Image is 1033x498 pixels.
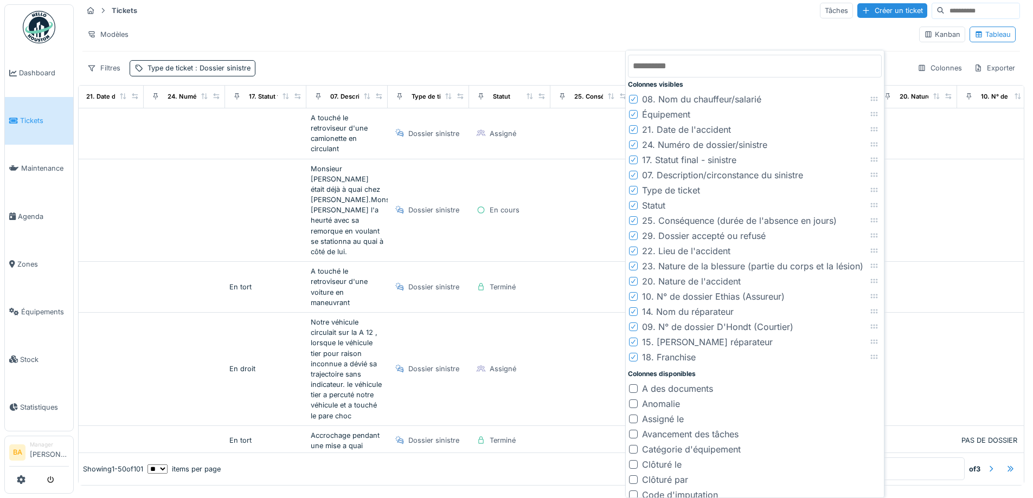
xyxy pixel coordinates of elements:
[642,108,690,121] div: Équipement
[249,92,317,101] div: 17. Statut final - sinistre
[628,228,882,243] li: 29. Dossier accepté ou refusé
[18,211,69,222] span: Agenda
[408,205,459,215] div: Dossier sinistre
[311,317,383,421] div: Notre véhicule circulait sur la A 12 , lorsque le véhicule tier pour raison inconnue a dévié sa t...
[642,260,863,273] div: 23. Nature de la blessure (partie du corps et la lésion)
[642,123,731,136] div: 21. Date de l'accident
[924,29,960,40] div: Kanban
[642,335,773,348] div: 15. [PERSON_NAME] réparateur
[628,369,882,379] div: Colonnes disponibles
[820,3,853,18] div: Tâches
[642,214,837,227] div: 25. Conséquence (durée de l'absence en jours)
[628,152,882,167] li: 17. Statut final - sinistre
[490,364,516,374] div: Assigné
[974,29,1011,40] div: Tableau
[23,11,55,43] img: Badge_color-CXgf-gQk.svg
[19,68,69,78] span: Dashboard
[107,5,142,16] strong: Tickets
[574,92,716,101] div: 25. Conséquence (durée de l'absence en jours)
[17,259,69,269] span: Zones
[628,137,882,152] li: 24. Numéro de dossier/sinistre
[642,290,785,303] div: 10. N° de dossier Ethias (Assureur)
[642,184,700,197] div: Type de ticket
[628,213,882,228] li: 25. Conséquence (durée de l'absence en jours)
[193,64,251,72] span: : Dossier sinistre
[642,153,736,166] div: 17. Statut final - sinistre
[21,163,69,173] span: Maintenance
[628,198,882,213] li: Statut
[490,435,516,445] div: Terminé
[82,27,133,42] div: Modèles
[642,229,766,242] div: 29. Dossier accepté ou refusé
[642,305,734,318] div: 14. Nom du réparateur
[30,441,69,449] div: Manager
[642,397,680,410] div: Anomalie
[628,167,882,183] li: 07. Description/circonstance du sinistre
[408,128,459,139] div: Dossier sinistre
[493,92,510,101] div: Statut
[311,430,383,451] div: Accrochage pendant une mise a quai
[490,128,516,139] div: Assigné
[642,351,696,364] div: 18. Franchise
[969,464,980,474] strong: of 3
[20,354,69,365] span: Stock
[330,92,448,101] div: 07. Description/circonstance du sinistre
[229,282,302,292] div: En tort
[642,199,665,212] div: Statut
[642,382,713,395] div: A des documents
[642,93,761,106] div: 08. Nom du chauffeur/salarié
[628,258,882,274] li: 23. Nature de la blessure (partie du corps et la lésion)
[229,364,302,374] div: En droit
[82,60,125,76] div: Filtres
[628,80,882,89] div: Colonnes visibles
[83,464,143,474] div: Showing 1 - 50 of 101
[490,205,519,215] div: En cours
[900,92,972,101] div: 20. Nature de l'accident
[642,428,739,441] div: Avancement des tâches
[969,60,1020,76] div: Exporter
[642,412,684,425] div: Assigné le
[86,92,151,101] div: 21. Date de l'accident
[857,3,927,18] div: Créer un ticket
[147,464,221,474] div: items per page
[168,92,259,101] div: 24. Numéro de dossier/sinistre
[229,435,302,445] div: En tort
[642,244,730,257] div: 22. Lieu de l'accident
[408,435,459,445] div: Dossier sinistre
[20,115,69,126] span: Tickets
[408,282,459,292] div: Dossier sinistre
[408,364,459,374] div: Dossier sinistre
[642,473,688,486] div: Clôturé par
[628,107,882,122] li: Équipement
[642,275,741,288] div: 20. Nature de l'accident
[311,113,383,154] div: A touché le retroviseur d'une camionette en circulant
[628,274,882,289] li: 20. Nature de l'accident
[21,307,69,317] span: Équipements
[628,304,882,319] li: 14. Nom du réparateur
[628,243,882,258] li: 22. Lieu de l'accident
[628,183,882,198] li: Type de ticket
[628,122,882,137] li: 21. Date de l'accident
[20,402,69,412] span: Statistiques
[490,282,516,292] div: Terminé
[412,92,454,101] div: Type de ticket
[642,443,741,456] div: Catégorie d'équipement
[628,92,882,107] li: 08. Nom du chauffeur/salarié
[147,63,251,73] div: Type de ticket
[642,458,682,471] div: Clôturé le
[628,319,882,334] li: 09. N° de dossier D'Hondt (Courtier)
[311,164,383,257] div: Monsieur [PERSON_NAME] était déjà à quai chez [PERSON_NAME].Monsieur [PERSON_NAME] l'a heurté ave...
[311,266,383,308] div: A touché le retroviseur d'une voiture en maneuvrant
[628,350,882,365] li: 18. Franchise
[9,444,25,461] li: BA
[30,441,69,464] li: [PERSON_NAME]
[628,289,882,304] li: 10. N° de dossier Ethias (Assureur)
[642,138,767,151] div: 24. Numéro de dossier/sinistre
[642,320,793,333] div: 09. N° de dossier D'Hondt (Courtier)
[913,60,967,76] div: Colonnes
[642,169,803,182] div: 07. Description/circonstance du sinistre
[628,334,882,350] li: 15. [PERSON_NAME] réparateur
